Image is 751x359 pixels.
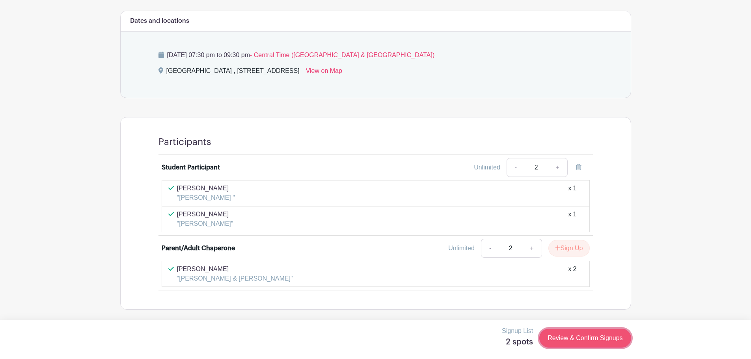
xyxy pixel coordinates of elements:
div: x 1 [568,210,576,229]
p: Signup List [502,326,533,336]
div: Unlimited [448,244,475,253]
a: - [507,158,525,177]
a: Review & Confirm Signups [539,329,631,348]
div: Student Participant [162,163,220,172]
p: [PERSON_NAME] [177,210,233,219]
div: Parent/Adult Chaperone [162,244,235,253]
h4: Participants [158,136,211,148]
h6: Dates and locations [130,17,189,25]
a: View on Map [306,66,342,79]
p: [PERSON_NAME] [177,264,293,274]
span: - Central Time ([GEOGRAPHIC_DATA] & [GEOGRAPHIC_DATA]) [250,52,434,58]
p: "[PERSON_NAME] " [177,193,235,203]
p: [PERSON_NAME] [177,184,235,193]
a: + [522,239,542,258]
div: x 1 [568,184,576,203]
div: x 2 [568,264,576,283]
h5: 2 spots [502,337,533,347]
a: - [481,239,499,258]
button: Sign Up [548,240,590,257]
a: + [548,158,567,177]
p: "[PERSON_NAME]" [177,219,233,229]
p: "[PERSON_NAME] & [PERSON_NAME]" [177,274,293,283]
p: [DATE] 07:30 pm to 09:30 pm [158,50,593,60]
div: [GEOGRAPHIC_DATA] , [STREET_ADDRESS] [166,66,300,79]
div: Unlimited [474,163,500,172]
